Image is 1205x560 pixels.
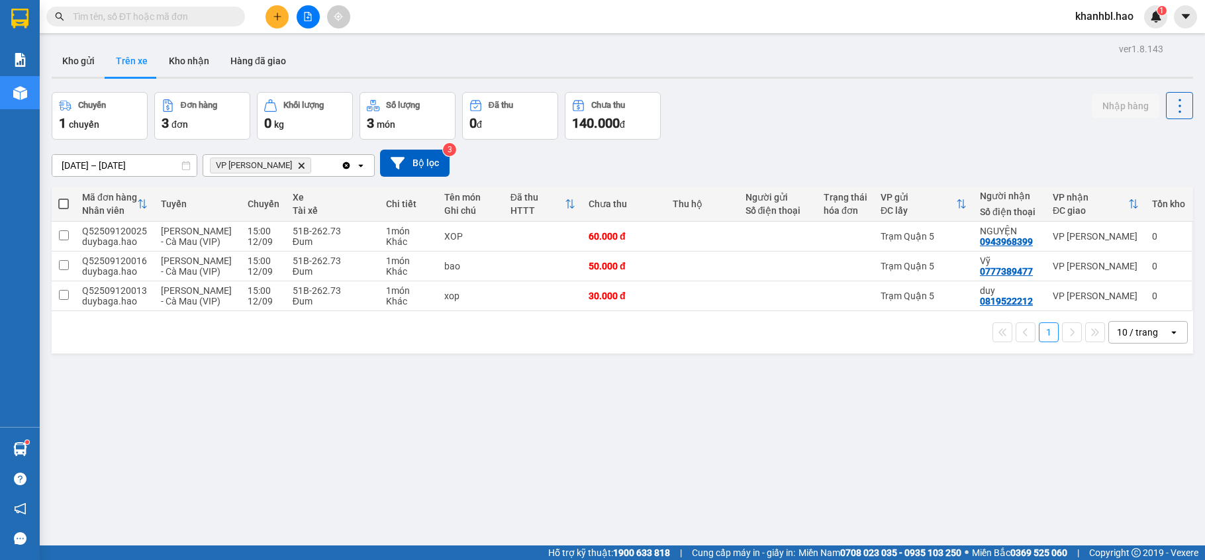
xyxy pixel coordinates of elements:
div: 15:00 [248,256,279,266]
span: message [14,532,26,545]
div: 60.000 đ [589,231,659,242]
span: 140.000 [572,115,620,131]
div: bao [444,261,497,271]
div: HTTT [510,205,565,216]
div: 10 / trang [1117,326,1158,339]
button: Bộ lọc [380,150,450,177]
div: hóa đơn [824,205,867,216]
img: solution-icon [13,53,27,67]
button: Chưa thu140.000đ [565,92,661,140]
th: Toggle SortBy [874,187,973,222]
span: đơn [171,119,188,130]
button: Đã thu0đ [462,92,558,140]
input: Selected VP Bạc Liêu. [314,159,315,172]
div: Tồn kho [1152,199,1185,209]
div: Trạm Quận 5 [881,291,967,301]
span: Cung cấp máy in - giấy in: [692,545,795,560]
div: Người nhận [980,191,1039,201]
button: Chuyến1chuyến [52,92,148,140]
div: Nhân viên [82,205,137,216]
span: question-circle [14,473,26,485]
span: | [1077,545,1079,560]
div: ĐC giao [1053,205,1128,216]
div: Q52509120013 [82,285,148,296]
div: Đum [293,236,373,247]
div: Chuyến [78,101,106,110]
button: Nhập hàng [1092,94,1159,118]
div: 0819522212 [980,296,1033,306]
div: Khác [386,296,431,306]
button: Hàng đã giao [220,45,297,77]
div: Đum [293,296,373,306]
div: Tên món [444,192,497,203]
div: Trạng thái [824,192,867,203]
sup: 1 [25,440,29,444]
span: đ [477,119,482,130]
sup: 1 [1157,6,1167,15]
span: caret-down [1180,11,1192,23]
div: XOP [444,231,497,242]
span: search [55,12,64,21]
span: Miền Bắc [972,545,1067,560]
span: [PERSON_NAME] - Cà Mau (VIP) [161,285,232,306]
div: duybaga.hao [82,266,148,277]
div: Trạm Quận 5 [881,261,967,271]
div: 51B-262.73 [293,226,373,236]
div: Đum [293,266,373,277]
div: ver 1.8.143 [1119,42,1163,56]
div: Ghi chú [444,205,497,216]
button: aim [327,5,350,28]
img: warehouse-icon [13,86,27,100]
div: Chi tiết [386,199,431,209]
svg: Delete [297,162,305,169]
span: VP Bạc Liêu [216,160,292,171]
th: Toggle SortBy [1046,187,1145,222]
div: Tuyến [161,199,234,209]
span: VP Bạc Liêu, close by backspace [210,158,311,173]
button: caret-down [1174,5,1197,28]
div: VP gửi [881,192,956,203]
div: Xe [293,192,373,203]
span: 1 [59,115,66,131]
span: 0 [469,115,477,131]
span: khanhbl.hao [1065,8,1144,24]
div: VP [PERSON_NAME] [1053,231,1139,242]
div: 0 [1152,291,1185,301]
div: xop [444,291,497,301]
div: Người gửi [746,192,810,203]
div: Đơn hàng [181,101,217,110]
div: 51B-262.73 [293,256,373,266]
div: 0 [1152,261,1185,271]
div: Đã thu [510,192,565,203]
span: đ [620,119,625,130]
div: Chưa thu [591,101,625,110]
div: 1 món [386,226,431,236]
strong: 0708 023 035 - 0935 103 250 [840,547,961,558]
div: Khác [386,266,431,277]
span: file-add [303,12,313,21]
sup: 3 [443,143,456,156]
span: 3 [367,115,374,131]
div: Mã đơn hàng [82,192,137,203]
th: Toggle SortBy [75,187,154,222]
div: 12/09 [248,236,279,247]
svg: open [1169,327,1179,338]
div: 15:00 [248,285,279,296]
span: chuyến [69,119,99,130]
div: ĐC lấy [881,205,956,216]
div: VP [PERSON_NAME] [1053,291,1139,301]
div: Khối lượng [283,101,324,110]
svg: Clear all [341,160,352,171]
input: Select a date range. [52,155,197,176]
div: Số điện thoại [980,207,1039,217]
div: Chưa thu [589,199,659,209]
div: 0 [1152,231,1185,242]
img: icon-new-feature [1150,11,1162,23]
div: 1 món [386,256,431,266]
span: aim [334,12,343,21]
span: notification [14,502,26,515]
div: 12/09 [248,296,279,306]
div: 1 món [386,285,431,296]
img: logo-vxr [11,9,28,28]
span: [PERSON_NAME] - Cà Mau (VIP) [161,226,232,247]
